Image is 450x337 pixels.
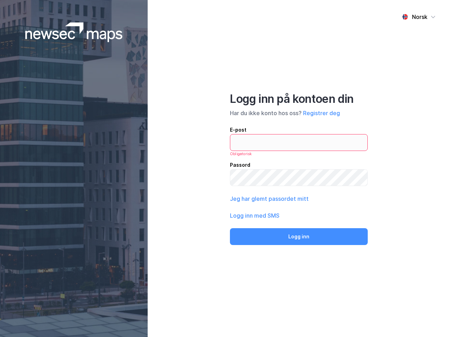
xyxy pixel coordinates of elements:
button: Logg inn med SMS [230,211,279,220]
div: E-post [230,126,368,134]
img: logoWhite.bf58a803f64e89776f2b079ca2356427.svg [25,22,123,42]
button: Jeg har glemt passordet mitt [230,194,309,203]
div: Logg inn på kontoen din [230,92,368,106]
div: Har du ikke konto hos oss? [230,109,368,117]
div: Obligatorisk [230,151,368,157]
iframe: Chat Widget [415,303,450,337]
div: Norsk [412,13,427,21]
div: Passord [230,161,368,169]
button: Registrer deg [303,109,340,117]
button: Logg inn [230,228,368,245]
